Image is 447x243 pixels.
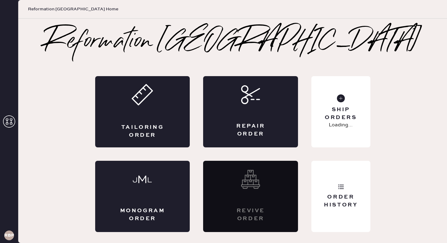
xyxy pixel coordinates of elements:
div: Repair Order [227,122,274,138]
div: Interested? Contact us at care@hemster.co [203,161,298,232]
div: Order History [316,193,365,209]
div: Revive order [227,207,274,222]
h2: Reformation [GEOGRAPHIC_DATA] [45,30,421,54]
p: Loading... [329,121,353,129]
div: Ship Orders [316,106,365,121]
div: Tailoring Order [120,124,166,139]
div: Monogram Order [120,207,166,222]
span: Reformation [GEOGRAPHIC_DATA] Home [28,6,118,12]
h3: RBPA [4,233,14,238]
